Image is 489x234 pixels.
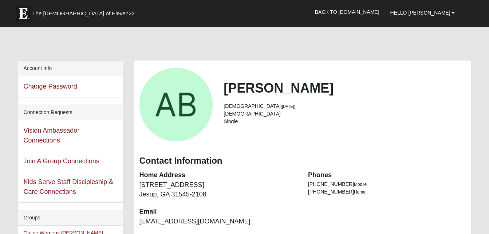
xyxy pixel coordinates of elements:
[24,127,80,144] a: Vision Ambassador Connections
[385,4,461,22] a: Hello [PERSON_NAME]
[16,6,31,21] img: Eleven22 logo
[308,188,466,196] li: [PHONE_NUMBER]
[24,83,77,90] a: Change Password
[390,10,450,16] span: Hello [PERSON_NAME]
[18,61,123,76] div: Account Info
[224,80,466,96] h2: [PERSON_NAME]
[18,105,123,120] div: Connection Requests
[224,118,466,125] li: Single
[24,178,114,195] a: Kids Serve Staff Discipleship & Care Connections
[24,157,99,165] a: Join A Group Connections
[139,217,297,226] dd: [EMAIL_ADDRESS][DOMAIN_NAME]
[281,104,295,109] small: ([DATE])
[139,180,297,199] dd: [STREET_ADDRESS] Jesup, GA 31545-2108
[139,68,213,141] a: View Fullsize Photo
[139,156,466,166] h3: Contact Information
[224,102,466,110] li: [DEMOGRAPHIC_DATA]
[18,210,123,226] div: Groups
[308,171,466,180] dt: Phones
[224,110,466,118] li: [DEMOGRAPHIC_DATA]
[139,171,297,180] dt: Home Address
[32,10,135,17] span: The [DEMOGRAPHIC_DATA] of Eleven22
[354,190,366,195] span: Home
[139,207,297,217] dt: Email
[308,180,466,188] li: [PHONE_NUMBER]
[309,3,385,21] a: Back to [DOMAIN_NAME]
[12,3,158,21] a: The [DEMOGRAPHIC_DATA] of Eleven22
[354,182,367,187] span: Mobile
